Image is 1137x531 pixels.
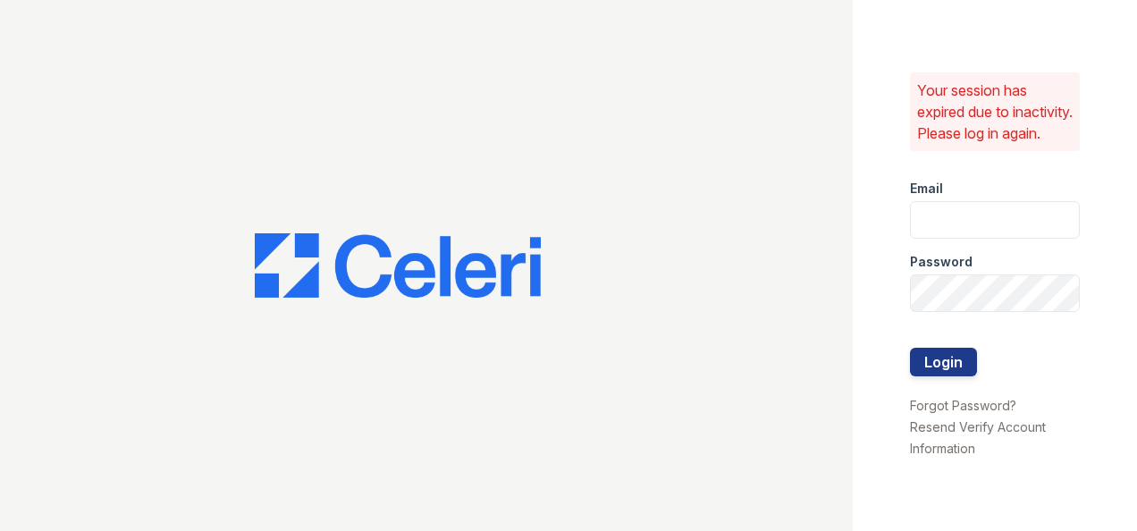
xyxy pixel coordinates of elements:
[910,348,977,376] button: Login
[910,419,1046,456] a: Resend Verify Account Information
[255,233,541,298] img: CE_Logo_Blue-a8612792a0a2168367f1c8372b55b34899dd931a85d93a1a3d3e32e68fde9ad4.png
[910,398,1016,413] a: Forgot Password?
[910,253,973,271] label: Password
[917,80,1073,144] p: Your session has expired due to inactivity. Please log in again.
[910,180,943,198] label: Email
